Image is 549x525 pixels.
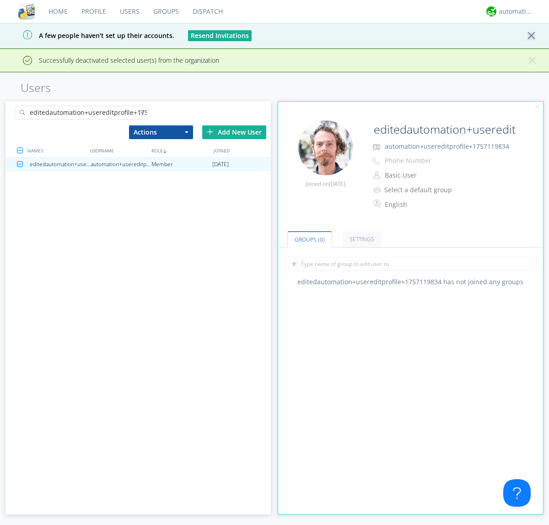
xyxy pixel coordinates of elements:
[151,157,212,171] div: Member
[188,30,252,41] button: Resend Invitations
[30,157,91,171] div: editedautomation+usereditprofile+1757119834
[486,6,496,16] img: d2d01cd9b4174d08988066c6d424eccd
[384,185,461,195] div: Select a default group
[87,144,149,157] div: USERNAME
[285,257,537,271] input: Type name of group to add user to
[212,157,229,171] span: [DATE]
[373,172,380,179] img: person-outline.svg
[91,157,151,171] div: automation+usereditprofile+1757119834
[372,157,380,165] img: phone-outline.svg
[370,120,518,139] input: Name
[503,479,531,507] iframe: Toggle Customer Support
[5,157,271,171] a: editedautomation+usereditprofile+1757119834automation+usereditprofile+1757119834Member[DATE]
[499,7,533,16] div: automation+atlas
[373,184,382,196] img: icon-alert-users-thin-outline.svg
[207,129,213,135] img: plus.svg
[287,231,332,248] a: Groups (0)
[211,144,273,157] div: JOINED
[7,31,174,40] span: A few people haven't set up their accounts.
[16,106,148,119] input: Search users
[25,144,87,157] div: NAMES
[534,104,541,110] img: cancel.svg
[342,231,382,247] a: Settings
[149,144,211,157] div: ROLE
[129,125,193,139] button: Actions
[18,3,35,20] img: cddb5a64eb264b2086981ab96f4c1ba7
[382,169,473,182] button: Basic User
[278,277,544,287] div: editedautomation+usereditprofile+1757119834 has not joined any groups
[385,200,461,209] div: English
[373,198,382,209] img: In groups with Translation enabled, this user's messages will be automatically translated to and ...
[385,142,509,151] span: automation+usereditprofile+1757119834
[202,125,266,139] div: Add New User
[306,180,345,188] span: Joined on
[329,180,345,188] span: [DATE]
[298,120,353,175] img: 96d79e6778a6498b8e980fc761a2c46e
[7,56,219,65] span: Successfully deactivated selected user(s) from the organization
